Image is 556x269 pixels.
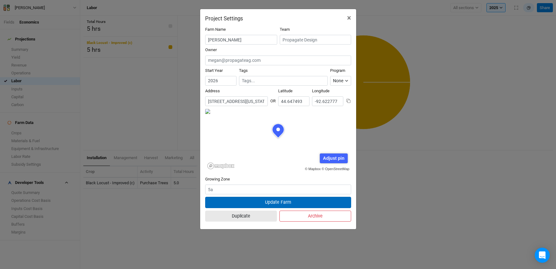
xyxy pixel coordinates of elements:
[312,96,343,106] input: Longitude
[305,167,320,171] a: © Mapbox
[205,15,243,22] h2: Project Settings
[242,78,325,84] input: Tags...
[535,248,550,263] div: Open Intercom Messenger
[322,167,350,171] a: © OpenStreetMap
[205,47,217,53] label: Owner
[347,13,351,22] span: ×
[320,153,348,163] div: Adjust pin
[333,78,343,84] div: None
[205,176,230,182] label: Growing Zone
[346,98,351,104] button: Copy
[278,88,293,94] label: Latitude
[270,93,276,104] div: OR
[205,211,277,222] button: Duplicate
[342,9,356,27] button: Close
[207,162,235,169] a: Mapbox logo
[205,76,236,86] input: Start Year
[330,76,351,86] button: None
[205,88,220,94] label: Address
[205,96,268,106] input: Address (123 James St...)
[205,27,226,32] label: Farm Name
[205,56,351,65] input: megan@propagateag.com
[312,88,330,94] label: Longitude
[205,35,277,45] input: Project/Farm Name
[280,35,351,45] input: Propagate Design
[205,185,351,194] input: 5a
[205,68,223,73] label: Start Year
[205,197,351,208] button: Update Farm
[278,96,309,106] input: Latitude
[330,68,345,73] label: Program
[280,27,290,32] label: Team
[239,68,248,73] label: Tags
[279,211,351,222] button: Archive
